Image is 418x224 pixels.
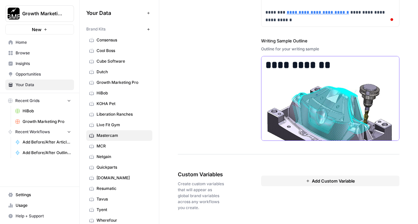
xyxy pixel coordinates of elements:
span: Quickparts [97,164,149,170]
span: Recent Workflows [15,129,50,135]
button: Add Custom Variable [261,176,399,186]
span: Usage [16,202,71,208]
span: Resumatic [97,186,149,192]
button: New [5,25,74,34]
span: Live Fit Gym [97,122,149,128]
a: Insights [5,58,74,69]
a: KOHA Pet [86,98,152,109]
label: Writing Sample Outline [261,37,399,44]
span: Tyent [97,207,149,213]
a: Resumatic [86,183,152,194]
span: Growth Marketing Pro [97,80,149,85]
button: Recent Workflows [5,127,74,137]
span: Custom Variables [178,170,224,178]
a: Add Before/After Outline to KB [12,147,74,158]
span: Cool Boss [97,48,149,54]
span: KOHA Pet [97,101,149,107]
a: HiBob [12,106,74,116]
a: Tavus [86,194,152,204]
span: Consensus [97,37,149,43]
a: Liberation Ranches [86,109,152,120]
a: Mastercam [86,130,152,141]
a: Opportunities [5,69,74,80]
span: Dutch [97,69,149,75]
span: Opportunities [16,71,71,77]
div: Outline for your writing sample [261,46,399,52]
a: Quickparts [86,162,152,173]
button: Recent Grids [5,96,74,106]
a: Dutch [86,67,152,77]
a: Live Fit Gym [86,120,152,130]
a: Cube Software [86,56,152,67]
span: Create custom variables that will appear as global brand variables across any workflows you create. [178,181,224,211]
span: Help + Support [16,213,71,219]
span: Wherefour [97,217,149,223]
a: Netgain [86,151,152,162]
span: Add Before/After Outline to KB [23,150,71,156]
span: Recent Grids [15,98,39,104]
span: Insights [16,61,71,67]
span: Growth Marketing Pro [23,119,71,125]
span: [DOMAIN_NAME] [97,175,149,181]
span: Netgain [97,154,149,160]
span: Brand Kits [86,26,105,32]
a: MCR [86,141,152,151]
a: Consensus [86,35,152,45]
a: Usage [5,200,74,211]
span: Browse [16,50,71,56]
span: Mastercam [97,133,149,139]
a: Growth Marketing Pro [12,116,74,127]
button: Help + Support [5,211,74,221]
span: Cube Software [97,58,149,64]
a: Cool Boss [86,45,152,56]
span: Home [16,39,71,45]
a: Settings [5,190,74,200]
a: [DOMAIN_NAME] [86,173,152,183]
span: HiBob [23,108,71,114]
span: HiBob [97,90,149,96]
span: Growth Marketing Pro [22,10,62,17]
span: Add Before/After Article to KB [23,139,71,145]
span: Your Data [16,82,71,88]
span: Tavus [97,196,149,202]
span: Liberation Ranches [97,111,149,117]
a: Home [5,37,74,48]
a: Tyent [86,204,152,215]
a: Growth Marketing Pro [86,77,152,88]
span: Add Custom Variable [312,178,355,184]
span: MCR [97,143,149,149]
span: Your Data [86,9,144,17]
a: Browse [5,48,74,58]
a: Your Data [5,80,74,90]
span: New [32,26,41,33]
span: Settings [16,192,71,198]
button: Workspace: Growth Marketing Pro [5,5,74,22]
a: Add Before/After Article to KB [12,137,74,147]
a: HiBob [86,88,152,98]
img: Growth Marketing Pro Logo [8,8,20,20]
